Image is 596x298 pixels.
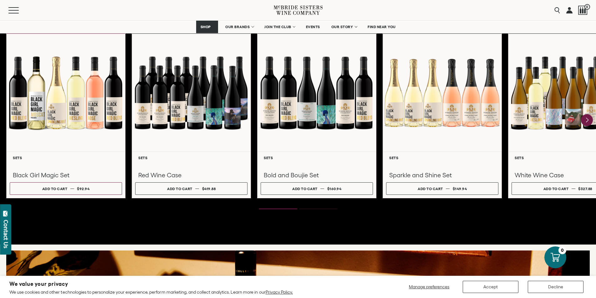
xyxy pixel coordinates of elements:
a: Privacy Policy. [266,290,293,295]
span: $92.94 [77,187,89,191]
h3: Bold and Boujie Set [264,171,370,179]
span: FIND NEAR YOU [368,25,396,29]
button: Add to cart $160.94 [261,182,373,195]
button: Add to cart $92.94 [10,182,122,195]
h6: Sets [389,156,495,160]
button: Add to cart $149.94 [386,182,498,195]
span: EVENTS [306,25,320,29]
span: $327.88 [578,187,592,191]
a: Red Wine Case Sets Red Wine Case Add to cart $419.88 [132,30,251,198]
span: JOIN THE CLUB [264,25,291,29]
div: Add to cart [42,184,68,193]
button: Next [581,114,593,126]
a: Bold & Boujie Red Wine Set Sets Bold and Boujie Set Add to cart $160.94 [257,30,376,198]
h6: Sets [13,156,119,160]
span: $419.88 [202,187,216,191]
h3: Sparkle and Shine Set [389,171,495,179]
a: OUR STORY [327,21,361,33]
a: FIND NEAR YOU [364,21,400,33]
p: We use cookies and other technologies to personalize your experience, perform marketing, and coll... [9,289,293,295]
span: 0 [584,4,590,10]
span: OUR BRANDS [225,25,250,29]
div: Add to cart [292,184,318,193]
span: SHOP [200,25,211,29]
span: $149.94 [453,187,467,191]
a: OUR BRANDS [221,21,257,33]
div: Contact Us [3,220,9,248]
a: EVENTS [302,21,324,33]
h6: Sets [138,156,244,160]
h3: Red Wine Case [138,171,244,179]
button: Accept [463,281,518,293]
button: Manage preferences [405,281,453,293]
div: Add to cart [167,184,192,193]
h6: Sets [264,156,370,160]
h2: We value your privacy [9,281,293,287]
button: Add to cart $419.88 [135,182,247,195]
a: Black Girl Magic Set Sets Black Girl Magic Set Add to cart $92.94 [6,30,125,198]
div: 0 [558,246,566,254]
h3: Black Girl Magic Set [13,171,119,179]
a: JOIN THE CLUB [260,21,299,33]
button: Decline [528,281,583,293]
div: Add to cart [418,184,443,193]
span: Manage preferences [409,284,449,289]
a: SHOP [196,21,218,33]
span: $160.94 [327,187,342,191]
a: Sparkling and Shine Sparkling Set Sets Sparkle and Shine Set Add to cart $149.94 [383,30,502,198]
div: Add to cart [543,184,569,193]
button: Mobile Menu Trigger [8,7,31,13]
span: OUR STORY [331,25,353,29]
